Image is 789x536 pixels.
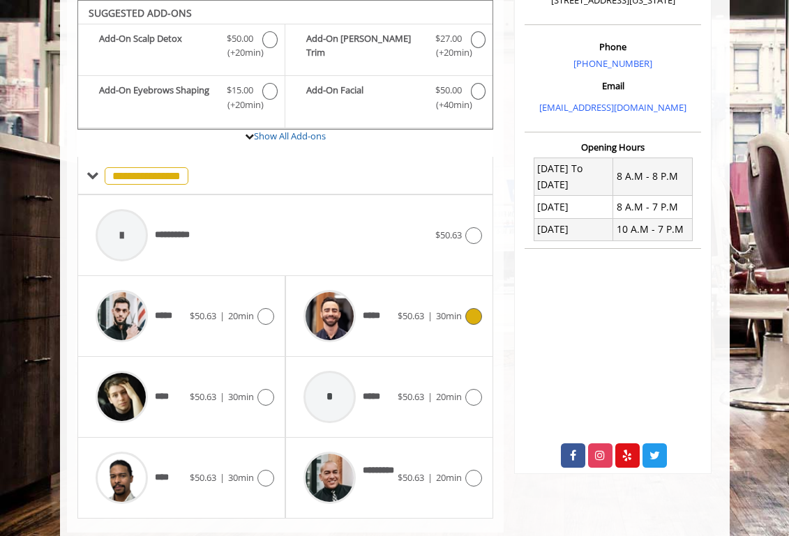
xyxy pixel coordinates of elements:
span: | [220,390,225,403]
span: 20min [436,390,462,403]
b: Add-On Scalp Detox [99,31,218,61]
a: [EMAIL_ADDRESS][DOMAIN_NAME] [539,101,686,114]
span: $50.63 [190,471,216,484]
span: (+20min ) [433,45,463,60]
span: | [428,309,433,322]
span: 30min [228,390,254,403]
h3: Opening Hours [525,142,701,152]
span: | [220,471,225,484]
span: | [428,390,433,403]
b: Add-On [PERSON_NAME] Trim [306,31,426,61]
h3: Email [528,81,698,91]
b: Add-On Eyebrows Shaping [99,83,218,112]
a: Show All Add-ons [254,130,326,142]
td: 8 A.M - 8 P.M [613,158,692,196]
span: | [220,309,225,322]
span: (+20min ) [225,45,255,60]
td: 10 A.M - 7 P.M [613,218,692,240]
span: $50.00 [227,31,253,46]
span: $50.63 [435,229,462,241]
span: 30min [228,471,254,484]
span: (+40min ) [433,98,463,112]
span: (+20min ) [225,98,255,112]
span: $50.63 [398,309,424,322]
label: Add-On Beard Trim [292,31,486,64]
span: $15.00 [227,83,253,98]
span: $50.00 [435,83,462,98]
label: Add-On Eyebrows Shaping [85,83,278,116]
a: [PHONE_NUMBER] [573,57,652,70]
span: 20min [436,471,462,484]
h3: Phone [528,42,698,52]
span: 30min [436,309,462,322]
label: Add-On Scalp Detox [85,31,278,64]
span: $27.00 [435,31,462,46]
b: SUGGESTED ADD-ONS [89,6,192,20]
td: [DATE] [534,196,613,218]
label: Add-On Facial [292,83,486,116]
td: [DATE] [534,218,613,240]
span: $50.63 [190,309,216,322]
b: Add-On Facial [306,83,426,112]
span: | [428,471,433,484]
td: [DATE] To [DATE] [534,158,613,196]
span: 20min [228,309,254,322]
span: $50.63 [190,390,216,403]
td: 8 A.M - 7 P.M [613,196,692,218]
span: $50.63 [398,471,424,484]
span: $50.63 [398,390,424,403]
